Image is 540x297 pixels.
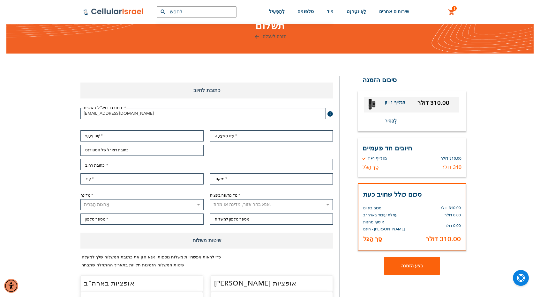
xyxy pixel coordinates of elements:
[83,8,144,16] img: לוגו סלולר ישראל
[254,33,287,40] a: חזרה לעגלה
[363,220,405,232] font: איסוף מחנות [PERSON_NAME] - חינם
[426,235,461,243] font: 310.00 דולר
[379,9,409,15] font: שירותים אחרים
[4,279,18,293] div: תפריט נגישות
[269,9,285,15] font: לְהַפְעִיל
[297,9,314,15] font: טלפונים
[255,19,285,33] font: תשלום
[327,9,334,15] font: נייד
[385,100,410,110] a: מגלייף F1 זן
[417,99,449,107] font: 310.00 דולר
[368,99,376,110] img: מגלייף F1 זן
[440,205,461,210] font: 310.00 דולר
[367,156,387,161] font: מגלייף F1 זן
[363,190,422,199] font: סכום כולל שחויב כעת
[80,262,184,268] font: שיטות המשלוח הזמינות תלויות בתאריך ההתחלה שתבחר.
[401,263,423,269] font: בצע הזמנה
[80,254,221,260] font: כדי לראות אפשרויות משלוח נוספות, אנא הזן את כתובת המשלוח שלך למעלה.
[347,9,366,15] font: לַאִינטֶרנֶט
[385,100,405,105] font: מגלייף F1 זן
[441,156,461,161] font: 310.00 דולר
[442,164,461,171] font: 310 דולר
[448,9,455,16] a: 1
[157,6,236,18] input: לְחַפֵּשׂ
[445,223,461,228] font: 0.00 דולר
[385,118,397,124] font: לְהַסִיר
[263,33,287,40] font: חזרה לעגלה
[192,237,221,244] font: שיטות משלוח
[363,164,379,171] font: סַך הַכֹּל
[214,279,296,288] font: אופציות [PERSON_NAME]
[384,257,440,275] button: בצע הזמנה
[363,76,397,84] font: סיכום הזמנה
[363,144,412,153] font: חיובים חד פעמיים
[193,87,220,94] font: כתובת לחיוב
[445,213,461,218] font: 0.00 דולר
[84,279,134,288] font: אופציות בארה"ב
[363,206,381,211] font: סכום ביניים
[453,6,455,11] font: 1
[363,213,398,218] font: עמלת עיבוד בארה"ב
[363,235,382,243] font: סַך הַכֹּל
